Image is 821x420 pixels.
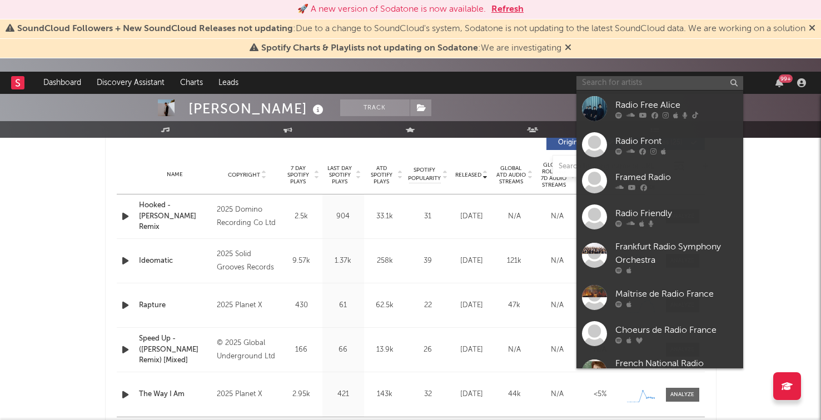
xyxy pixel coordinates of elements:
div: 66 [325,344,361,356]
div: N/A [539,300,576,311]
a: Rapture [139,300,212,311]
div: 2025 Domino Recording Co Ltd [217,203,277,230]
a: Frankfurt Radio Symphony Orchestra [576,235,743,279]
div: 🚀 A new version of Sodatone is now available. [297,3,486,16]
a: French National Radio Orchestra [576,352,743,396]
div: 421 [325,389,361,400]
button: Track [340,99,410,116]
div: © 2025 Global Underground Ltd [217,337,277,363]
div: N/A [539,344,576,356]
a: Choeurs de Radio France [576,316,743,352]
div: [DATE] [453,389,490,400]
a: Speed Up - ([PERSON_NAME] Remix) [Mixed] [139,333,212,366]
a: Maîtrise de Radio France [576,279,743,316]
div: 904 [325,211,361,222]
div: 143k [367,389,403,400]
div: Framed Radio [615,171,738,184]
div: 166 [283,344,320,356]
div: 47k [496,300,533,311]
div: [PERSON_NAME] [188,99,326,118]
div: 39 [409,256,447,267]
div: 13.9k [367,344,403,356]
div: Radio Friendly [615,207,738,220]
div: 61 [325,300,361,311]
span: Dismiss [809,24,815,33]
div: 31 [409,211,447,222]
div: 1.37k [325,256,361,267]
a: Radio Free Alice [576,91,743,127]
div: 2025 Planet X [217,299,277,312]
div: 258k [367,256,403,267]
div: N/A [496,344,533,356]
span: SoundCloud Followers + New SoundCloud Releases not updating [17,24,293,33]
div: Maîtrise de Radio France [615,287,738,301]
div: 32 [409,389,447,400]
button: 99+ [775,78,783,87]
a: Radio Front [576,127,743,163]
div: Choeurs de Radio France [615,323,738,337]
div: Radio Free Alice [615,98,738,112]
span: Dismiss [565,44,571,53]
div: N/A [539,256,576,267]
a: Framed Radio [576,163,743,199]
span: : Due to a change to SoundCloud's system, Sodatone is not updating to the latest SoundCloud data.... [17,24,805,33]
div: 99 + [779,74,793,83]
div: N/A [539,389,576,400]
div: French National Radio Orchestra [615,357,738,384]
div: 22 [409,300,447,311]
input: Search for artists [576,76,743,90]
div: 44k [496,389,533,400]
a: Radio Friendly [576,199,743,235]
a: Discovery Assistant [89,72,172,94]
a: Dashboard [36,72,89,94]
div: N/A [539,211,576,222]
div: 33.1k [367,211,403,222]
div: 9.57k [283,256,320,267]
span: Originals ( 60 ) [554,139,605,146]
input: Search by song name or URL [553,162,670,171]
div: 121k [496,256,533,267]
a: Leads [211,72,246,94]
div: 430 [283,300,320,311]
div: Frankfurt Radio Symphony Orchestra [615,241,738,267]
div: 62.5k [367,300,403,311]
div: [DATE] [453,256,490,267]
a: The Way I Am [139,389,212,400]
a: Hooked - [PERSON_NAME] Remix [139,200,212,233]
div: 2025 Planet X [217,388,277,401]
a: Ideomatic [139,256,212,267]
button: Originals(60) [546,136,621,150]
span: : We are investigating [261,44,561,53]
span: Spotify Charts & Playlists not updating on Sodatone [261,44,478,53]
div: 2025 Solid Grooves Records [217,248,277,274]
div: Radio Front [615,134,738,148]
div: [DATE] [453,344,490,356]
div: [DATE] [453,211,490,222]
div: 2.5k [283,211,320,222]
div: 2.95k [283,389,320,400]
div: [DATE] [453,300,490,311]
a: Charts [172,72,211,94]
div: N/A [496,211,533,222]
div: 26 [409,344,447,356]
button: Refresh [491,3,524,16]
div: <5% [581,389,619,400]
